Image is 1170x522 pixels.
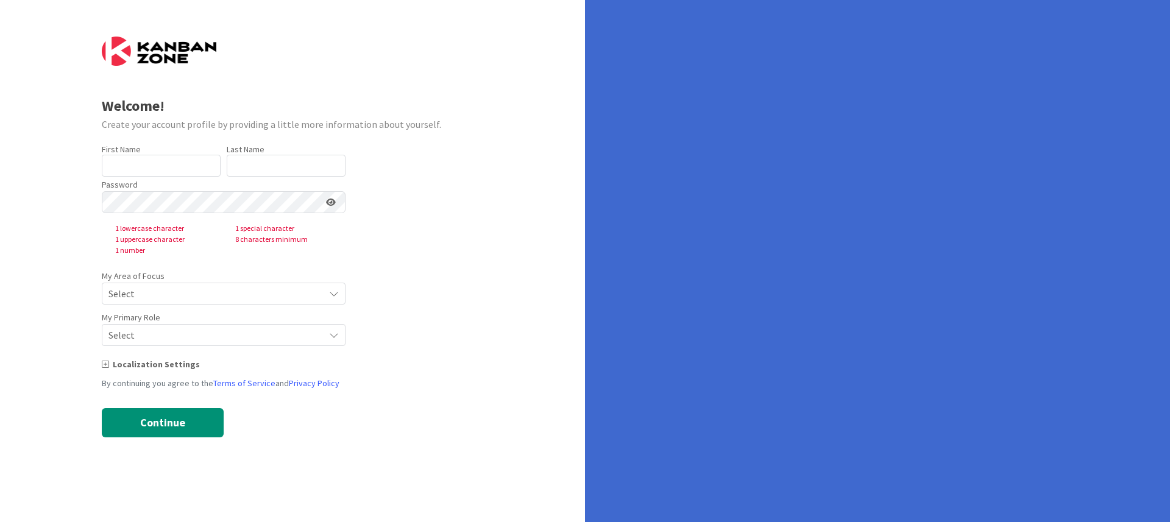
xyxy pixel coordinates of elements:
img: Kanban Zone [102,37,216,66]
span: 1 special character [225,223,346,234]
label: Last Name [227,144,264,155]
a: Terms of Service [213,378,275,389]
div: By continuing you agree to the and [102,377,484,390]
span: Select [108,285,318,302]
span: 1 uppercase character [105,234,225,245]
span: 8 characters minimum [225,234,346,245]
label: Password [102,178,138,191]
label: My Area of Focus [102,270,165,283]
span: 1 number [105,245,225,256]
label: First Name [102,144,141,155]
span: Select [108,326,318,344]
div: Localization Settings [102,358,484,371]
span: 1 lowercase character [105,223,225,234]
label: My Primary Role [102,311,160,324]
div: Create your account profile by providing a little more information about yourself. [102,117,484,132]
div: Welcome! [102,95,484,117]
a: Privacy Policy [289,378,339,389]
button: Continue [102,408,224,437]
